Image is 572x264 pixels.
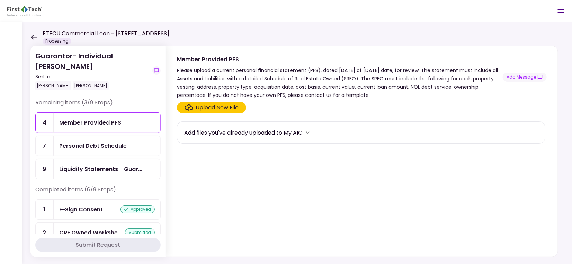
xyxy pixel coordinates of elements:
[196,103,239,112] div: Upload New File
[120,205,155,213] div: approved
[36,200,54,219] div: 1
[35,185,161,199] div: Completed items (6/9 Steps)
[59,205,103,214] div: E-Sign Consent
[177,55,503,64] div: Member Provided PFS
[166,46,558,257] div: Member Provided PFSPlease upload a current personal financial statement (PFS), dated [DATE] of [D...
[35,222,161,243] a: 2CRE Owned Worksheetsubmitted
[184,128,303,137] div: Add files you've already uploaded to My AIO
[36,159,54,179] div: 9
[59,165,142,173] div: Liquidity Statements - Guarantor
[43,38,71,45] div: Processing
[36,223,54,243] div: 2
[76,241,120,249] div: Submit Request
[35,74,150,80] div: Sent to:
[177,102,246,113] span: Click here to upload the required document
[35,51,150,90] div: Guarantor- Individual [PERSON_NAME]
[36,136,54,156] div: 7
[125,228,155,237] div: submitted
[35,81,71,90] div: [PERSON_NAME]
[503,73,547,82] button: show-messages
[59,228,122,237] div: CRE Owned Worksheet
[73,81,109,90] div: [PERSON_NAME]
[303,127,313,138] button: more
[152,66,161,75] button: show-messages
[36,113,54,133] div: 4
[35,136,161,156] a: 7Personal Debt Schedule
[35,238,161,252] button: Submit Request
[35,112,161,133] a: 4Member Provided PFS
[177,66,503,99] div: Please upload a current personal financial statement (PFS), dated [DATE] of [DATE] date, for revi...
[59,142,127,150] div: Personal Debt Schedule
[7,6,42,16] img: Partner icon
[35,99,161,112] div: Remaining items (3/9 Steps)
[43,29,169,38] h1: FTFCU Commercial Loan - [STREET_ADDRESS]
[553,3,569,19] button: Open menu
[35,159,161,179] a: 9Liquidity Statements - Guarantor
[35,199,161,220] a: 1E-Sign Consentapproved
[59,118,121,127] div: Member Provided PFS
